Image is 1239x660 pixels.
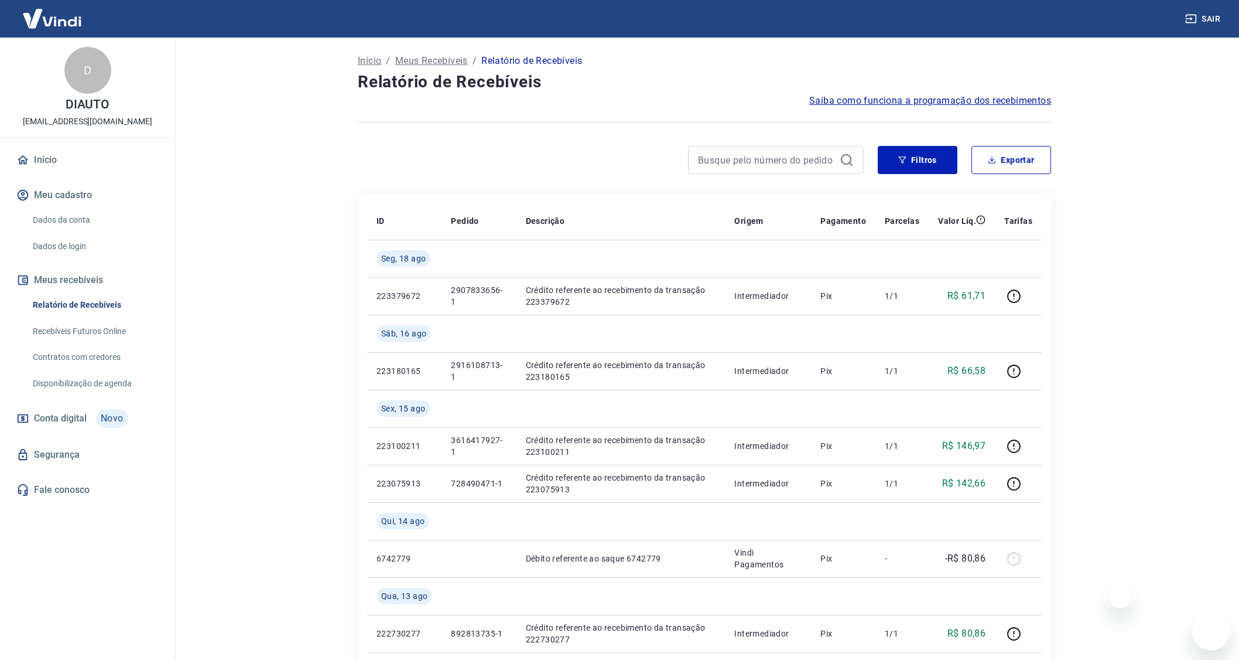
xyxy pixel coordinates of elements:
[377,215,385,227] p: ID
[377,628,432,639] p: 222730277
[96,409,128,428] span: Novo
[395,54,468,68] a: Meus Recebíveis
[1192,613,1230,651] iframe: Botão para abrir a janela de mensagens
[878,146,957,174] button: Filtros
[938,215,976,227] p: Valor Líq.
[734,547,802,570] p: Vindi Pagamentos
[481,54,582,68] p: Relatório de Recebíveis
[451,628,506,639] p: 892813735-1
[820,290,866,302] p: Pix
[28,293,161,317] a: Relatório de Recebíveis
[820,365,866,377] p: Pix
[809,94,1051,108] a: Saiba como funciona a programação dos recebimentos
[526,434,716,458] p: Crédito referente ao recebimento da transação 223100211
[451,215,478,227] p: Pedido
[526,553,716,564] p: Débito referente ao saque 6742779
[28,234,161,258] a: Dados de login
[14,442,161,468] a: Segurança
[28,319,161,343] a: Recebíveis Futuros Online
[1108,585,1132,608] iframe: Fechar mensagem
[358,70,1051,94] h4: Relatório de Recebíveis
[473,54,477,68] p: /
[34,410,87,427] span: Conta digital
[66,98,110,111] p: DIAUTO
[64,47,111,94] div: D
[377,553,432,564] p: 6742779
[947,289,985,303] p: R$ 61,71
[734,478,802,489] p: Intermediador
[820,628,866,639] p: Pix
[28,208,161,232] a: Dados da conta
[14,267,161,293] button: Meus recebíveis
[14,404,161,433] a: Conta digitalNovo
[14,477,161,503] a: Fale conosco
[947,627,985,641] p: R$ 80,86
[386,54,390,68] p: /
[885,478,919,489] p: 1/1
[526,472,716,495] p: Crédito referente ao recebimento da transação 223075913
[381,515,425,527] span: Qui, 14 ago
[14,147,161,173] a: Início
[381,403,425,414] span: Sex, 15 ago
[381,253,426,264] span: Seg, 18 ago
[820,440,866,452] p: Pix
[381,328,426,339] span: Sáb, 16 ago
[1004,215,1032,227] p: Tarifas
[451,284,506,308] p: 2907833656-1
[451,434,506,458] p: 3616417927-1
[698,151,835,169] input: Busque pelo número do pedido
[526,622,716,645] p: Crédito referente ao recebimento da transação 222730277
[942,439,986,453] p: R$ 146,97
[358,54,381,68] a: Início
[971,146,1051,174] button: Exportar
[885,440,919,452] p: 1/1
[885,290,919,302] p: 1/1
[526,284,716,308] p: Crédito referente ao recebimento da transação 223379672
[377,365,432,377] p: 223180165
[14,182,161,208] button: Meu cadastro
[377,440,432,452] p: 223100211
[947,364,985,378] p: R$ 66,58
[945,552,986,566] p: -R$ 80,86
[820,478,866,489] p: Pix
[885,365,919,377] p: 1/1
[885,628,919,639] p: 1/1
[734,215,763,227] p: Origem
[885,215,919,227] p: Parcelas
[734,290,802,302] p: Intermediador
[734,365,802,377] p: Intermediador
[820,553,866,564] p: Pix
[28,345,161,369] a: Contratos com credores
[885,553,919,564] p: -
[942,477,986,491] p: R$ 142,66
[14,1,90,36] img: Vindi
[526,359,716,383] p: Crédito referente ao recebimento da transação 223180165
[451,359,506,383] p: 2916108713-1
[526,215,565,227] p: Descrição
[377,478,432,489] p: 223075913
[381,590,427,602] span: Qua, 13 ago
[1183,8,1225,30] button: Sair
[820,215,866,227] p: Pagamento
[377,290,432,302] p: 223379672
[28,372,161,396] a: Disponibilização de agenda
[23,115,152,128] p: [EMAIL_ADDRESS][DOMAIN_NAME]
[734,440,802,452] p: Intermediador
[451,478,506,489] p: 728490471-1
[734,628,802,639] p: Intermediador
